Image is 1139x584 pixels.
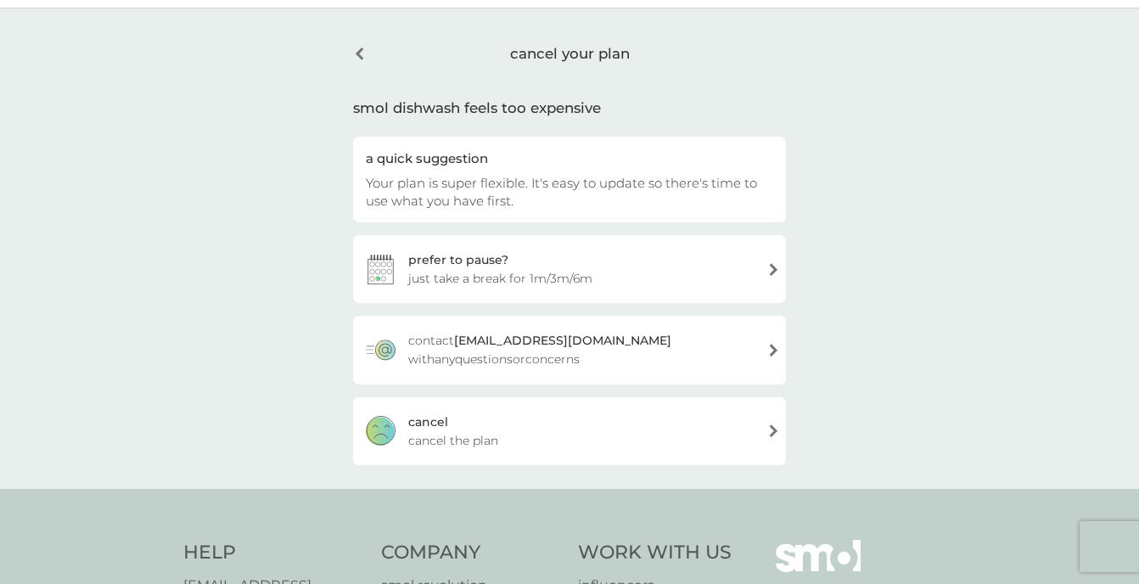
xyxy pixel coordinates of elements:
[353,32,786,76] div: cancel your plan
[408,431,498,450] span: cancel the plan
[408,413,448,431] div: cancel
[408,269,592,288] span: just take a break for 1m/3m/6m
[366,149,773,167] div: a quick suggestion
[183,540,364,566] h4: Help
[381,540,562,566] h4: Company
[408,331,754,368] span: contact with any questions or concerns
[408,250,508,269] div: prefer to pause?
[353,97,786,120] div: smol dishwash feels too expensive
[353,316,786,384] a: contact[EMAIL_ADDRESS][DOMAIN_NAME] withanyquestionsorconcerns
[366,175,757,209] span: Your plan is super flexible. It's easy to update so there's time to use what you have first.
[454,333,671,348] strong: [EMAIL_ADDRESS][DOMAIN_NAME]
[578,540,732,566] h4: Work With Us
